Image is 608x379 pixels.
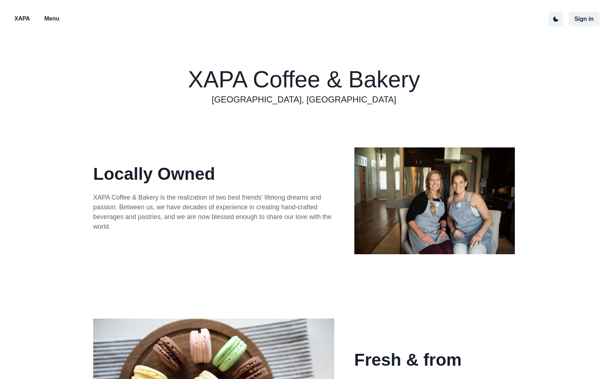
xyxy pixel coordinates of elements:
[569,12,599,26] button: Sign in
[354,147,515,255] img: xapa owners
[549,12,563,26] button: active dark theme mode
[44,14,59,23] p: Menu
[93,193,334,232] p: XAPA Coffee & Bakery is the realization of two best friends' lifelong dreams and passion. Between...
[14,14,30,23] p: XAPA
[93,161,334,187] p: Locally Owned
[188,67,420,93] h1: XAPA Coffee & Bakery
[212,93,396,106] a: [GEOGRAPHIC_DATA], [GEOGRAPHIC_DATA]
